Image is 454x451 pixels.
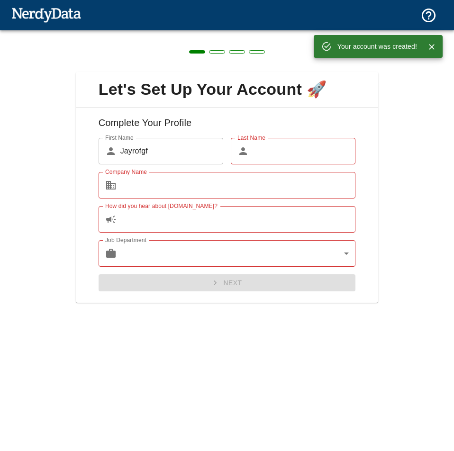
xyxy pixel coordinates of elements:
[11,5,81,24] img: NerdyData.com
[105,134,134,142] label: First Name
[425,40,439,54] button: Close
[105,202,218,210] label: How did you hear about [DOMAIN_NAME]?
[83,80,371,99] span: Let's Set Up Your Account 🚀
[105,168,147,176] label: Company Name
[237,134,265,142] label: Last Name
[337,38,417,55] div: Your account was created!
[83,115,371,138] h6: Complete Your Profile
[105,236,146,244] label: Job Department
[415,1,443,29] button: Support and Documentation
